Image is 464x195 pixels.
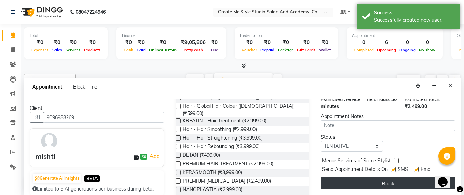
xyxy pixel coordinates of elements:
span: Due [209,48,220,52]
div: Finance [122,33,220,39]
iframe: chat widget [435,167,457,188]
span: Email [421,166,432,174]
span: Ongoing [398,48,417,52]
div: mishti [35,151,55,162]
span: Online/Custom [147,48,178,52]
span: Prepaid [259,48,276,52]
div: ₹0 [30,39,50,47]
span: KERASMOOTH (₹3,999.00) [183,169,242,177]
span: Appointment [30,81,65,93]
img: avatar [39,131,59,151]
div: 0 [417,39,437,47]
span: PREMIUM [MEDICAL_DATA] (₹2,499.00) [183,177,271,186]
span: BETA [84,175,100,182]
span: Hair - Hair Smoothing (₹2,999.00) [183,126,257,134]
span: DETAN (₹499.00) [183,152,220,160]
span: Services [64,48,82,52]
span: Hair - Global Hair Colour ([DEMOGRAPHIC_DATA]) (₹599.00) [183,103,304,117]
div: Successfully created new user. [374,17,455,24]
span: Wallet [317,48,332,52]
span: Wed [219,77,236,82]
img: logo [18,2,65,22]
div: ₹0 [50,39,64,47]
span: SMS [398,166,408,174]
span: Expenses [30,48,50,52]
div: Total [30,33,102,39]
span: NANOPLASTIA (₹2,999.00) [183,186,242,195]
div: ₹9,05,806 [178,39,208,47]
div: ₹0 [276,39,295,47]
div: ₹0 [240,39,259,47]
input: 2025-10-22 [236,74,270,85]
div: Client [30,105,164,112]
div: 6 [375,39,398,47]
div: ₹0 [122,39,135,47]
button: ADD NEW [397,75,420,84]
span: Send Appointment Details On [322,166,388,174]
b: 08047224946 [76,2,106,22]
span: No show [417,48,437,52]
input: Search by Name/Mobile/Email/Code [44,112,164,123]
span: Voucher [240,48,259,52]
span: Merge Services of Same Stylist [322,157,391,166]
div: ₹0 [64,39,82,47]
div: ₹0 [259,39,276,47]
span: Estimated Total: [405,96,440,102]
a: Add [149,152,161,160]
div: ₹0 [317,39,332,47]
button: Close [445,81,455,91]
div: Limited to 5 AI generations per business during beta. [32,185,161,193]
div: Appointment [352,33,437,39]
div: Status [321,134,383,141]
span: Products [82,48,102,52]
button: +91 [30,112,44,123]
span: KREATIN - Hair Treatment (₹2,999.00) [183,117,267,126]
span: Petty cash [182,48,205,52]
div: Success [374,9,455,17]
div: ₹0 [147,39,178,47]
div: ₹0 [82,39,102,47]
span: Card [135,48,147,52]
div: ₹0 [208,39,220,47]
span: Completed [352,48,375,52]
div: 0 [352,39,375,47]
span: Today [186,74,204,85]
div: Redemption [240,33,332,39]
span: Filter Stylist [29,76,53,82]
span: ₹0 [140,154,147,160]
div: 0 [398,39,417,47]
div: Appointment Notes [321,113,455,120]
span: Gift Cards [295,48,317,52]
span: Sales [50,48,64,52]
span: ₹2,499.00 [405,103,427,110]
span: Hair - Hair Rebounding (₹3,999.00) [183,143,260,152]
span: ADD NEW [398,77,419,82]
div: ₹0 [135,39,147,47]
span: PREMIUM HAIR TREATMENT (₹2,999.00) [183,160,273,169]
span: Hair - Hair Straightening (₹3,999.00) [183,134,263,143]
span: | [147,152,161,160]
span: Block Time [73,84,97,90]
span: Estimated Service Time: [321,96,373,102]
span: Cash [122,48,135,52]
span: Upcoming [375,48,398,52]
div: ₹0 [295,39,317,47]
button: Book [321,177,455,189]
button: Generate AI Insights [33,174,81,183]
span: Package [276,48,295,52]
